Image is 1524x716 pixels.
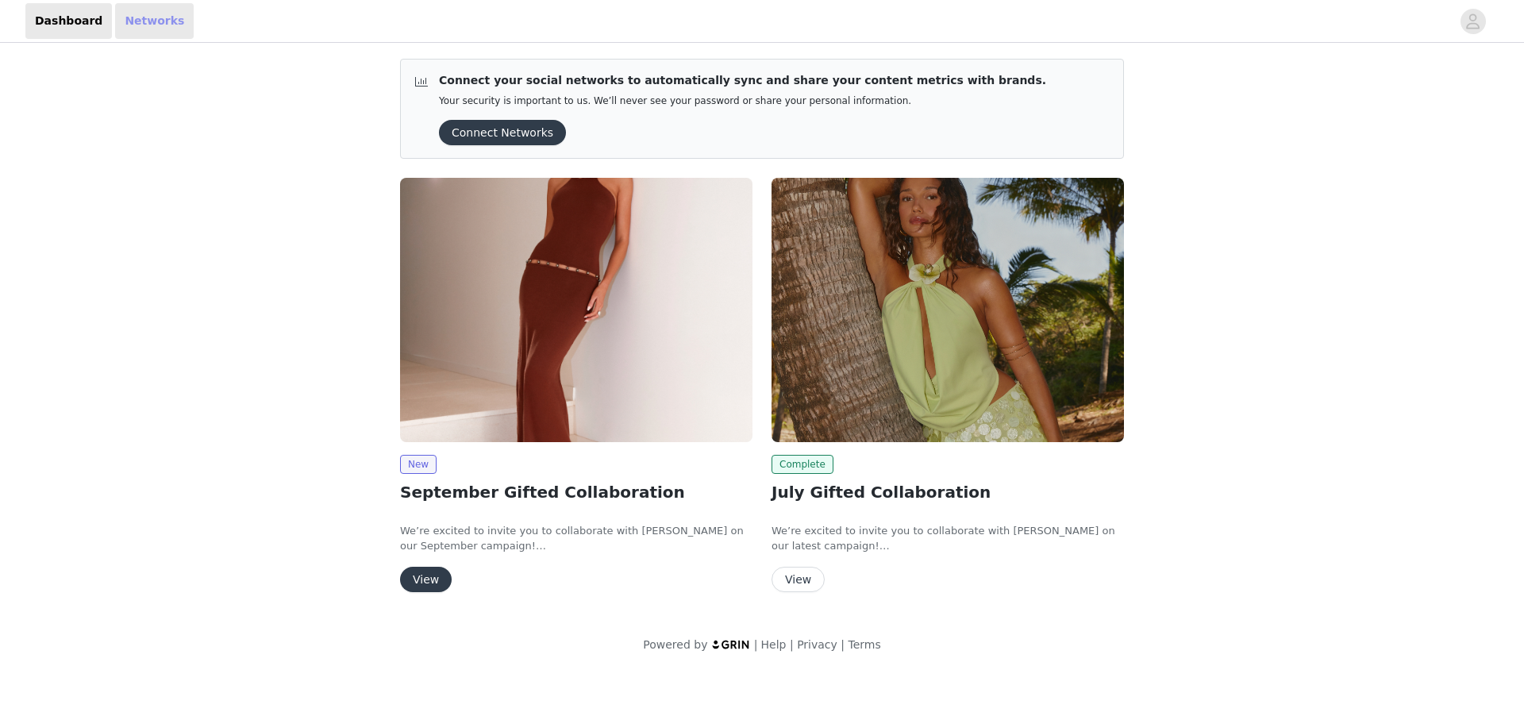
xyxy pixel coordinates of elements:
img: logo [711,639,751,649]
a: View [400,574,452,586]
h2: July Gifted Collaboration [772,480,1124,504]
p: We’re excited to invite you to collaborate with [PERSON_NAME] on our latest campaign! [772,523,1124,554]
h2: September Gifted Collaboration [400,480,752,504]
button: View [400,567,452,592]
span: Complete [772,455,833,474]
p: Your security is important to us. We’ll never see your password or share your personal information. [439,95,1046,107]
img: Peppermayo AUS [400,178,752,442]
a: View [772,574,825,586]
span: New [400,455,437,474]
a: Terms [848,638,880,651]
span: | [841,638,845,651]
button: Connect Networks [439,120,566,145]
p: We’re excited to invite you to collaborate with [PERSON_NAME] on our September campaign! [400,523,752,554]
span: | [790,638,794,651]
div: avatar [1465,9,1480,34]
button: View [772,567,825,592]
a: Networks [115,3,194,39]
span: | [754,638,758,651]
span: Powered by [643,638,707,651]
a: Help [761,638,787,651]
img: Peppermayo AUS [772,178,1124,442]
a: Privacy [797,638,837,651]
p: Connect your social networks to automatically sync and share your content metrics with brands. [439,72,1046,89]
a: Dashboard [25,3,112,39]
